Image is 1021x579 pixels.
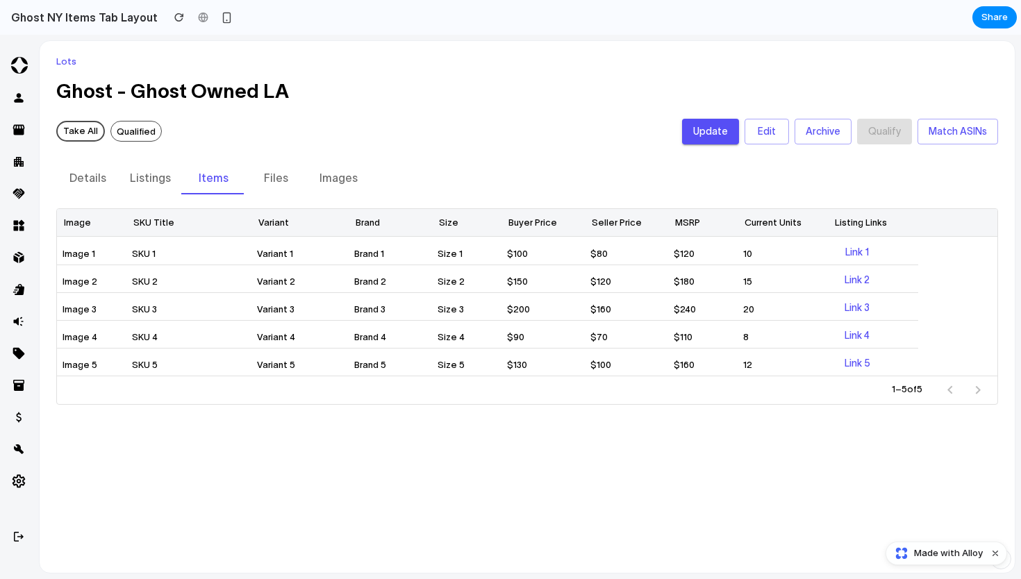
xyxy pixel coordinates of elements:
div: Brand 4 [349,285,432,313]
button: Files [244,126,307,160]
div: Variant 3 [251,258,349,285]
div: Size 3 [432,258,501,285]
div: Size 4 [432,285,501,313]
div: SKU 5 [126,313,251,341]
button: Dismiss watermark [987,545,1004,562]
a: Link 5 [835,316,879,342]
div: $90 [501,285,585,313]
div: Size 2 [432,230,501,258]
a: Lots [56,22,76,32]
button: Update [682,84,739,110]
div: Brand 1 [349,202,432,230]
div: Brand 5 [349,313,432,341]
button: Items [182,126,244,160]
div: SKU Title [133,183,174,193]
div: $110 [668,285,738,313]
div: $80 [585,202,668,230]
div: 20 [738,258,828,285]
div: 12 [738,313,828,341]
div: 10 [738,202,828,230]
div: Image 5 [57,313,126,341]
div: Size [439,183,458,193]
button: Archive [795,84,852,110]
div: $70 [585,285,668,313]
div: Buyer Price [508,183,557,193]
div: Current Units [745,183,802,193]
a: Link 2 [835,233,879,258]
div: 8 [738,285,828,313]
div: Image 2 [57,230,126,258]
button: Match ASINs [918,84,998,110]
div: Variant [258,183,289,193]
div: Size 5 [432,313,501,341]
a: Edit [745,84,789,110]
div: $120 [585,230,668,258]
div: $120 [668,202,738,230]
a: Link 3 [835,260,879,286]
div: SKU 3 [126,258,251,285]
div: Image 1 [57,202,126,230]
div: SKU 4 [126,285,251,313]
div: Variant 2 [251,230,349,258]
div: Image 4 [57,285,126,313]
div: Image 3 [57,258,126,285]
div: Variant 1 [251,202,349,230]
a: Link 4 [835,288,879,314]
span: Qualified [111,90,161,104]
a: Link 1 [835,205,879,230]
div: $160 [585,258,668,285]
div: Seller Price [592,183,642,193]
h2: Ghost NY Items Tab Layout [6,9,158,26]
div: $100 [501,202,585,230]
h1: Ghost - Ghost Owned LA [56,42,289,70]
div: Size 1 [432,202,501,230]
div: Listing Links [835,183,887,193]
div: $160 [668,313,738,341]
div: $200 [501,258,585,285]
div: $180 [668,230,738,258]
div: SKU 2 [126,230,251,258]
div: $240 [668,258,738,285]
div: 15 [738,230,828,258]
div: SKU 1 [126,202,251,230]
button: Share [972,6,1017,28]
div: Variant 5 [251,313,349,341]
a: Made with Alloy [886,546,984,560]
span: Take All [58,90,103,103]
div: Brand [356,183,380,193]
div: Variant 4 [251,285,349,313]
div: $150 [501,230,585,258]
p: 1– 5 of 5 [892,349,922,362]
span: Made with Alloy [914,546,983,560]
div: Brand 3 [349,258,432,285]
button: Listings [119,126,182,160]
span: Share [981,10,1008,24]
div: Image [64,183,91,193]
button: Images [307,126,370,160]
div: MSRP [675,183,700,193]
button: Details [56,126,119,160]
div: Brand 2 [349,230,432,258]
div: $100 [585,313,668,341]
div: $130 [501,313,585,341]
